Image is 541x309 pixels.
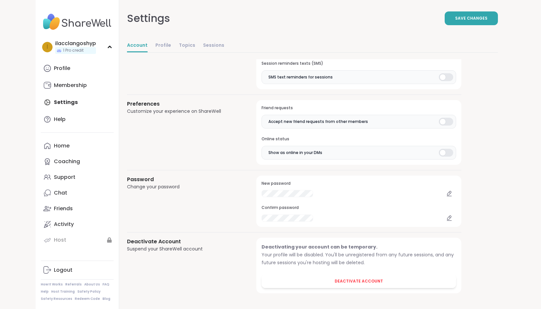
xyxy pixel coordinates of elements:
[54,82,87,89] div: Membership
[51,289,75,294] a: Host Training
[127,176,241,183] h3: Password
[54,266,72,274] div: Logout
[262,251,454,266] span: Your profile will be disabled. You'll be unregistered from any future sessions, and any future se...
[127,10,170,26] div: Settings
[84,282,100,287] a: About Us
[179,39,195,52] a: Topics
[41,10,114,33] img: ShareWell Nav Logo
[41,169,114,185] a: Support
[55,40,96,47] div: ilacclangoshyp
[103,282,109,287] a: FAQ
[127,183,241,190] div: Change your password
[65,282,82,287] a: Referrals
[262,274,456,288] button: Deactivate Account
[54,142,70,149] div: Home
[63,48,84,53] span: 1 Pro credit
[127,246,241,252] div: Suspend your ShareWell account
[455,15,487,21] span: Save Changes
[54,158,80,165] div: Coaching
[41,60,114,76] a: Profile
[268,150,322,156] span: Show as online in your DMs
[54,65,70,72] div: Profile
[262,181,456,186] h3: New password
[203,39,224,52] a: Sessions
[41,185,114,201] a: Chat
[127,238,241,246] h3: Deactivate Account
[127,108,241,115] div: Customize your experience on ShareWell
[41,289,49,294] a: Help
[41,282,63,287] a: How It Works
[54,221,74,228] div: Activity
[41,154,114,169] a: Coaching
[54,174,75,181] div: Support
[75,297,100,301] a: Redeem Code
[268,119,368,125] span: Accept new friend requests from other members
[103,297,110,301] a: Blog
[335,278,383,284] span: Deactivate Account
[127,39,148,52] a: Account
[54,189,67,197] div: Chat
[41,77,114,93] a: Membership
[41,201,114,216] a: Friends
[54,236,66,244] div: Host
[77,289,101,294] a: Safety Policy
[47,43,48,51] span: i
[445,11,498,25] button: Save Changes
[262,61,456,66] h3: Session reminders texts (SMS)
[41,112,114,127] a: Help
[41,262,114,278] a: Logout
[262,205,456,211] h3: Confirm password
[41,138,114,154] a: Home
[262,136,456,142] h3: Online status
[41,297,72,301] a: Safety Resources
[155,39,171,52] a: Profile
[262,244,377,250] span: Deactivating your account can be temporary.
[54,116,66,123] div: Help
[41,216,114,232] a: Activity
[54,205,73,212] div: Friends
[262,105,456,111] h3: Friend requests
[268,74,333,80] span: SMS text reminders for sessions
[41,232,114,248] a: Host
[127,100,241,108] h3: Preferences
